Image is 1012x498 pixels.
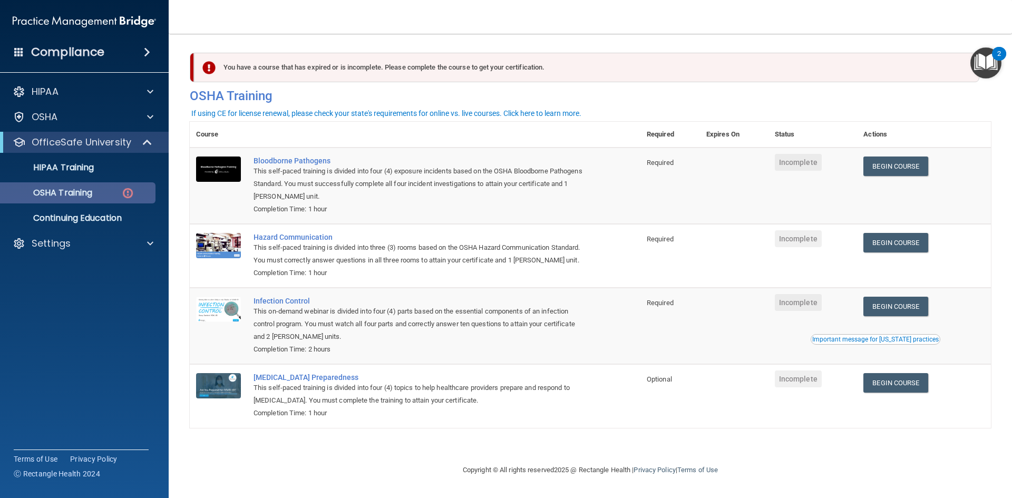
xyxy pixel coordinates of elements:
div: Copyright © All rights reserved 2025 @ Rectangle Health | | [398,453,783,487]
button: Read this if you are a dental practitioner in the state of CA [811,334,940,345]
p: Settings [32,237,71,250]
div: Completion Time: 1 hour [254,203,588,216]
h4: Compliance [31,45,104,60]
p: HIPAA [32,85,59,98]
div: 2 [997,54,1001,67]
th: Required [640,122,700,148]
h4: OSHA Training [190,89,991,103]
img: exclamation-circle-solid-danger.72ef9ffc.png [202,61,216,74]
th: Status [768,122,858,148]
button: If using CE for license renewal, please check your state's requirements for online vs. live cours... [190,108,583,119]
a: OSHA [13,111,153,123]
p: HIPAA Training [7,162,94,173]
a: Privacy Policy [70,454,118,464]
iframe: Drift Widget Chat Controller [830,423,999,465]
th: Course [190,122,247,148]
img: PMB logo [13,11,156,32]
div: Completion Time: 1 hour [254,407,588,419]
span: Incomplete [775,230,822,247]
a: Infection Control [254,297,588,305]
img: danger-circle.6113f641.png [121,187,134,200]
span: Incomplete [775,154,822,171]
p: OSHA Training [7,188,92,198]
div: If using CE for license renewal, please check your state's requirements for online vs. live cours... [191,110,581,117]
a: Begin Course [863,297,928,316]
div: Completion Time: 2 hours [254,343,588,356]
div: Important message for [US_STATE] practices [812,336,939,343]
a: Terms of Use [677,466,718,474]
p: Continuing Education [7,213,151,223]
span: Optional [647,375,672,383]
div: This self-paced training is divided into three (3) rooms based on the OSHA Hazard Communication S... [254,241,588,267]
span: Incomplete [775,370,822,387]
span: Required [647,235,674,243]
div: This self-paced training is divided into four (4) topics to help healthcare providers prepare and... [254,382,588,407]
span: Required [647,299,674,307]
div: This self-paced training is divided into four (4) exposure incidents based on the OSHA Bloodborne... [254,165,588,203]
a: Begin Course [863,157,928,176]
th: Actions [857,122,991,148]
a: OfficeSafe University [13,136,153,149]
span: Required [647,159,674,167]
button: Open Resource Center, 2 new notifications [970,47,1001,79]
a: Settings [13,237,153,250]
p: OfficeSafe University [32,136,131,149]
a: [MEDICAL_DATA] Preparedness [254,373,588,382]
span: Incomplete [775,294,822,311]
p: OSHA [32,111,58,123]
div: Completion Time: 1 hour [254,267,588,279]
a: HIPAA [13,85,153,98]
a: Privacy Policy [634,466,675,474]
a: Terms of Use [14,454,57,464]
a: Bloodborne Pathogens [254,157,588,165]
div: This on-demand webinar is divided into four (4) parts based on the essential components of an inf... [254,305,588,343]
a: Begin Course [863,373,928,393]
th: Expires On [700,122,768,148]
span: Ⓒ Rectangle Health 2024 [14,468,100,479]
div: You have a course that has expired or is incomplete. Please complete the course to get your certi... [194,53,979,82]
a: Hazard Communication [254,233,588,241]
a: Begin Course [863,233,928,252]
